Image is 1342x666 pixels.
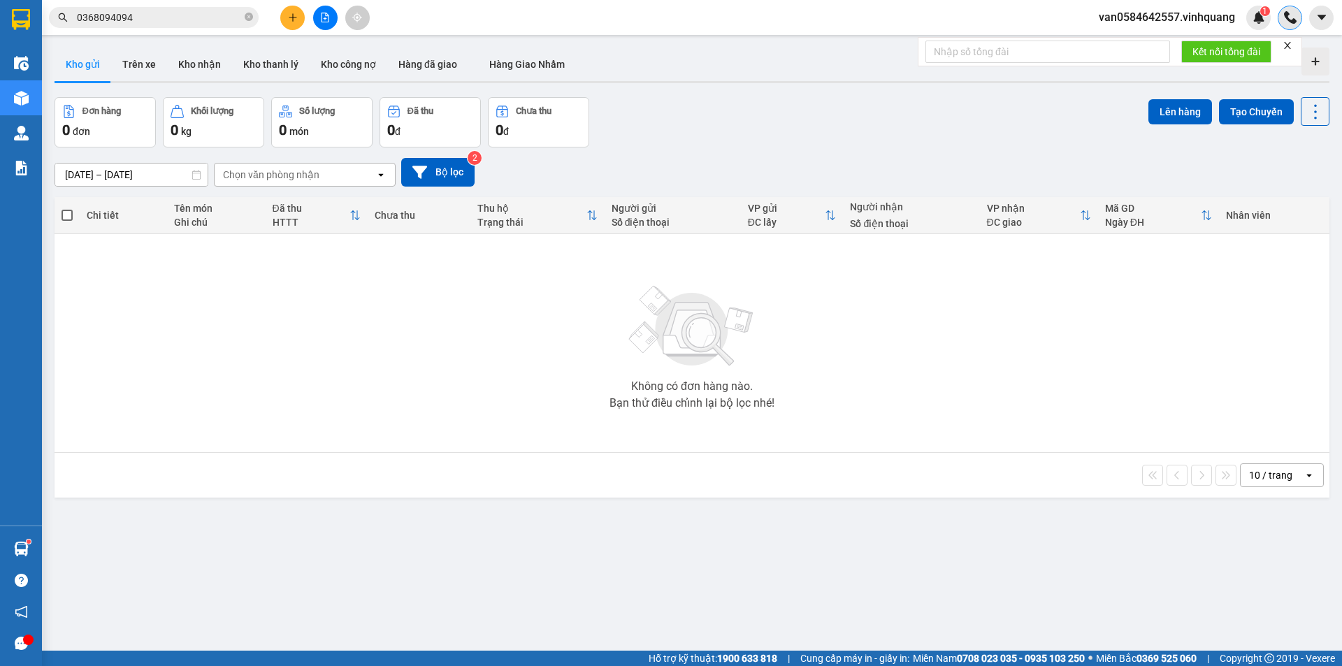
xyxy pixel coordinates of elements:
[14,56,29,71] img: warehouse-icon
[273,217,350,228] div: HTTT
[273,203,350,214] div: Đã thu
[55,164,208,186] input: Select a date range.
[82,106,121,116] div: Đơn hàng
[516,106,551,116] div: Chưa thu
[401,158,475,187] button: Bộ lọc
[850,218,972,229] div: Số điện thoại
[345,6,370,30] button: aim
[1249,468,1292,482] div: 10 / trang
[15,637,28,650] span: message
[1098,197,1219,234] th: Toggle SortBy
[387,122,395,138] span: 0
[111,48,167,81] button: Trên xe
[748,203,825,214] div: VP gửi
[245,13,253,21] span: close-circle
[488,97,589,147] button: Chưa thu0đ
[174,203,259,214] div: Tên món
[58,13,68,22] span: search
[612,217,734,228] div: Số điện thoại
[1284,11,1297,24] img: phone-icon
[15,574,28,587] span: question-circle
[352,13,362,22] span: aim
[77,10,242,25] input: Tìm tên, số ĐT hoặc mã đơn
[477,217,586,228] div: Trạng thái
[191,106,233,116] div: Khối lượng
[1096,651,1197,666] span: Miền Bắc
[380,97,481,147] button: Đã thu0đ
[174,217,259,228] div: Ghi chú
[1181,41,1271,63] button: Kết nối tổng đài
[1148,99,1212,124] button: Lên hàng
[313,6,338,30] button: file-add
[171,122,178,138] span: 0
[1226,210,1322,221] div: Nhân viên
[1105,217,1201,228] div: Ngày ĐH
[1301,48,1329,75] div: Tạo kho hàng mới
[717,653,777,664] strong: 1900 633 818
[925,41,1170,63] input: Nhập số tổng đài
[1137,653,1197,664] strong: 0369 525 060
[649,651,777,666] span: Hỗ trợ kỹ thuật:
[503,126,509,137] span: đ
[1219,99,1294,124] button: Tạo Chuyến
[489,59,565,70] span: Hàng Giao Nhầm
[232,48,310,81] button: Kho thanh lý
[266,197,368,234] th: Toggle SortBy
[980,197,1098,234] th: Toggle SortBy
[87,210,159,221] div: Chi tiết
[14,126,29,140] img: warehouse-icon
[27,540,31,544] sup: 1
[55,48,111,81] button: Kho gửi
[271,97,373,147] button: Số lượng0món
[1192,44,1260,59] span: Kết nối tổng đài
[913,651,1085,666] span: Miền Nam
[15,605,28,618] span: notification
[741,197,844,234] th: Toggle SortBy
[1315,11,1328,24] span: caret-down
[1088,8,1246,26] span: van0584642557.vinhquang
[12,9,30,30] img: logo-vxr
[163,97,264,147] button: Khối lượng0kg
[496,122,503,138] span: 0
[788,651,790,666] span: |
[14,91,29,106] img: warehouse-icon
[289,126,309,137] span: món
[279,122,287,138] span: 0
[395,126,401,137] span: đ
[299,106,335,116] div: Số lượng
[1262,6,1267,16] span: 1
[1283,41,1292,50] span: close
[477,203,586,214] div: Thu hộ
[167,48,232,81] button: Kho nhận
[622,277,762,375] img: svg+xml;base64,PHN2ZyBjbGFzcz0ibGlzdC1wbHVnX19zdmciIHhtbG5zPSJodHRwOi8vd3d3LnczLm9yZy8yMDAwL3N2Zy...
[1207,651,1209,666] span: |
[612,203,734,214] div: Người gửi
[1088,656,1092,661] span: ⚪️
[320,13,330,22] span: file-add
[1253,11,1265,24] img: icon-new-feature
[1264,653,1274,663] span: copyright
[987,203,1080,214] div: VP nhận
[288,13,298,22] span: plus
[609,398,774,409] div: Bạn thử điều chỉnh lại bộ lọc nhé!
[987,217,1080,228] div: ĐC giao
[280,6,305,30] button: plus
[957,653,1085,664] strong: 0708 023 035 - 0935 103 250
[223,168,319,182] div: Chọn văn phòng nhận
[310,48,387,81] button: Kho công nợ
[1105,203,1201,214] div: Mã GD
[470,197,605,234] th: Toggle SortBy
[1309,6,1334,30] button: caret-down
[387,48,468,81] button: Hàng đã giao
[1260,6,1270,16] sup: 1
[62,122,70,138] span: 0
[748,217,825,228] div: ĐC lấy
[55,97,156,147] button: Đơn hàng0đơn
[14,542,29,556] img: warehouse-icon
[800,651,909,666] span: Cung cấp máy in - giấy in:
[631,381,753,392] div: Không có đơn hàng nào.
[468,151,482,165] sup: 2
[14,161,29,175] img: solution-icon
[1304,470,1315,481] svg: open
[375,210,463,221] div: Chưa thu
